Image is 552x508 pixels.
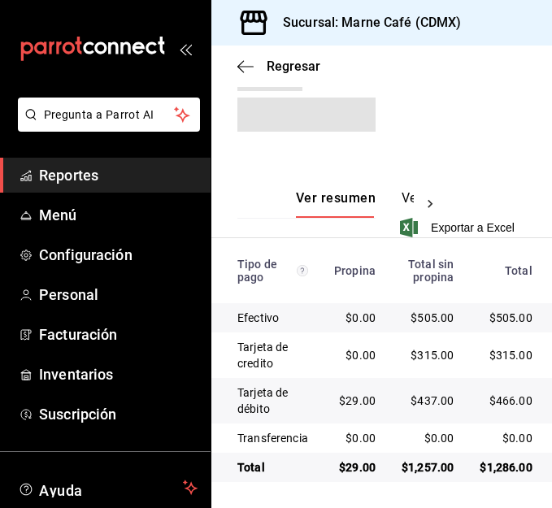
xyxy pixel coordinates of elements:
[267,59,320,74] span: Regresar
[480,347,532,363] div: $315.00
[334,393,376,409] div: $29.00
[237,258,308,284] div: Tipo de pago
[11,118,200,135] a: Pregunta a Parrot AI
[39,403,198,425] span: Suscripción
[480,310,532,326] div: $505.00
[480,393,532,409] div: $466.00
[403,218,515,237] button: Exportar a Excel
[39,244,198,266] span: Configuración
[237,339,308,371] div: Tarjeta de credito
[237,430,308,446] div: Transferencia
[402,258,454,284] div: Total sin propina
[296,190,376,218] button: Ver resumen
[18,98,200,132] button: Pregunta a Parrot AI
[480,430,532,446] div: $0.00
[402,430,454,446] div: $0.00
[296,190,414,218] div: navigation tabs
[297,265,308,276] svg: Los pagos realizados con Pay y otras terminales son montos brutos.
[39,284,198,306] span: Personal
[480,264,532,277] div: Total
[402,459,454,475] div: $1,257.00
[39,323,198,345] span: Facturación
[334,430,376,446] div: $0.00
[402,347,454,363] div: $315.00
[334,347,376,363] div: $0.00
[237,384,308,417] div: Tarjeta de débito
[39,204,198,226] span: Menú
[334,264,376,277] div: Propina
[334,310,376,326] div: $0.00
[237,310,308,326] div: Efectivo
[44,106,175,124] span: Pregunta a Parrot AI
[402,190,463,218] button: Ver pagos
[39,164,198,186] span: Reportes
[402,310,454,326] div: $505.00
[237,459,308,475] div: Total
[480,459,532,475] div: $1,286.00
[39,478,176,497] span: Ayuda
[334,459,376,475] div: $29.00
[270,13,462,33] h3: Sucursal: Marne Café (CDMX)
[39,363,198,385] span: Inventarios
[179,42,192,55] button: open_drawer_menu
[402,393,454,409] div: $437.00
[237,59,320,74] button: Regresar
